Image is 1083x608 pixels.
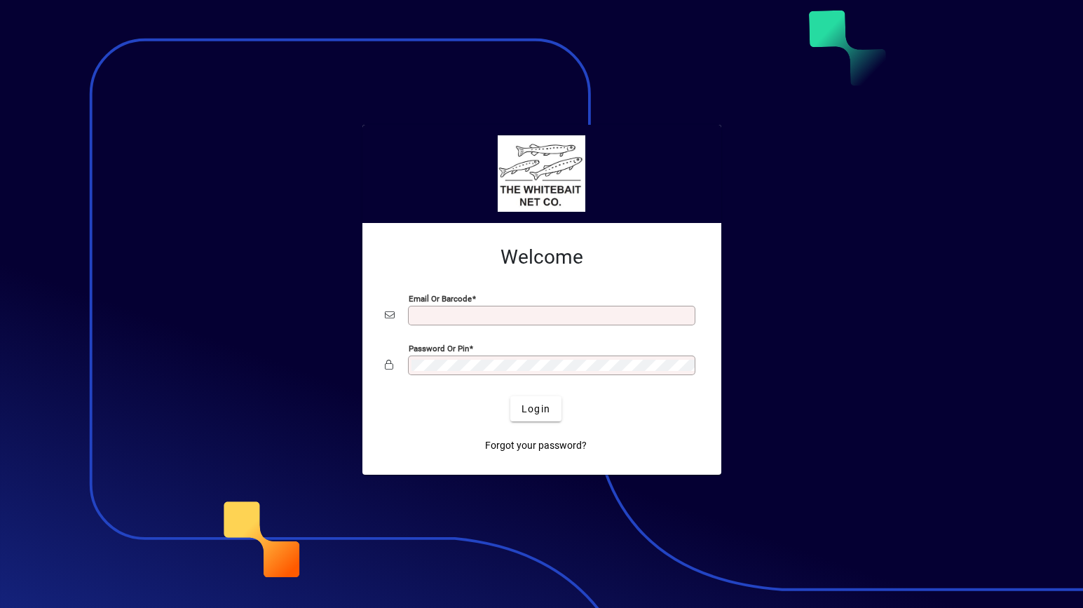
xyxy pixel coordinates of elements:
mat-label: Password or Pin [409,344,469,353]
span: Login [522,402,550,417]
button: Login [510,396,561,421]
span: Forgot your password? [485,438,587,453]
h2: Welcome [385,245,699,269]
a: Forgot your password? [479,433,592,458]
mat-label: Email or Barcode [409,294,472,304]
